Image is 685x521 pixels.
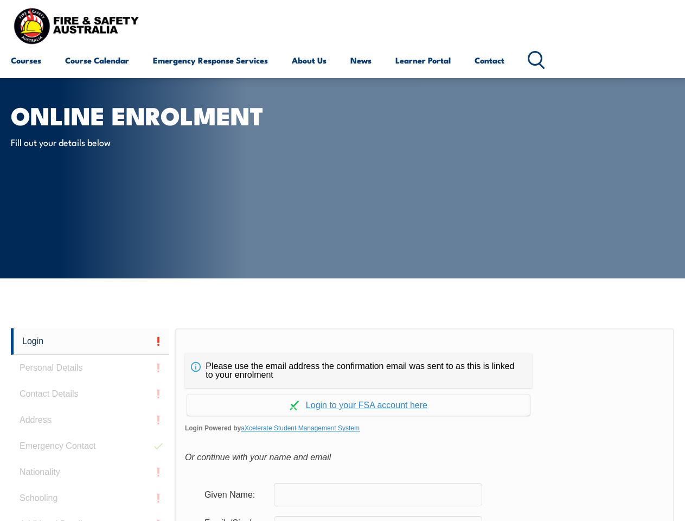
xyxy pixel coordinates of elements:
a: Courses [11,47,41,73]
div: Given Name: [196,484,274,505]
a: Learner Portal [395,47,451,73]
span: Login Powered by [185,420,664,436]
a: aXcelerate Student Management System [241,424,360,432]
a: Course Calendar [65,47,129,73]
a: About Us [292,47,327,73]
div: Please use the email address the confirmation email was sent to as this is linked to your enrolment [185,353,532,388]
a: Login [11,328,169,355]
img: Log in withaxcelerate [290,401,299,410]
a: Contact [475,47,504,73]
a: News [350,47,372,73]
div: Or continue with your name and email [185,449,664,466]
a: Emergency Response Services [153,47,268,73]
p: Fill out your details below [11,136,209,148]
h1: Online Enrolment [11,104,279,125]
